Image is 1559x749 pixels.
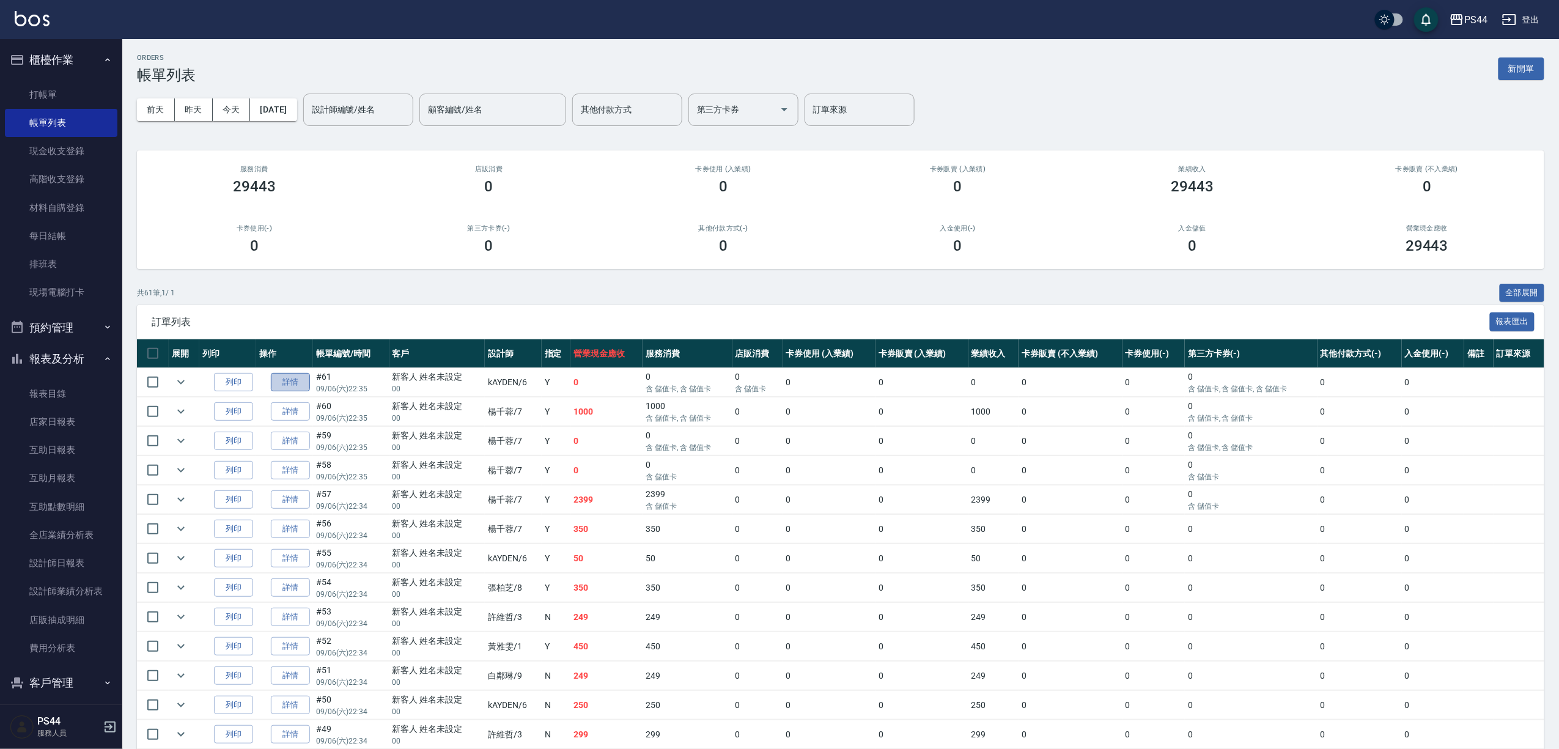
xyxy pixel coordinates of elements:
a: 詳情 [271,696,310,715]
h2: 其他付款方式(-) [621,224,826,232]
p: 含 儲值卡 [646,501,729,512]
a: 詳情 [271,373,310,392]
th: 備註 [1464,339,1494,368]
td: 0 [1122,603,1185,632]
div: 新客人 姓名未設定 [393,400,482,413]
a: 詳情 [271,578,310,597]
th: 操作 [256,339,313,368]
a: 材料自購登錄 [5,194,117,222]
td: 0 [1019,485,1122,514]
a: 新開單 [1498,62,1544,74]
td: 0 [875,544,968,573]
td: 0 [1318,485,1402,514]
img: Person [10,715,34,739]
td: N [542,603,571,632]
h2: 業績收入 [1090,165,1295,173]
button: expand row [172,461,190,479]
h3: 0 [954,237,962,254]
button: expand row [172,490,190,509]
button: 今天 [213,98,251,121]
td: 0 [1402,544,1465,573]
a: 互助點數明細 [5,493,117,521]
td: 0 [783,515,876,544]
td: 0 [1185,544,1318,573]
a: 詳情 [271,520,310,539]
td: 0 [1019,544,1122,573]
td: 0 [783,427,876,456]
td: #61 [313,368,389,397]
a: 詳情 [271,402,310,421]
a: 報表目錄 [5,380,117,408]
td: 0 [1318,456,1402,485]
td: 249 [643,603,732,632]
p: 09/06 (六) 22:35 [316,413,386,424]
td: 0 [1185,368,1318,397]
a: 設計師業績分析表 [5,577,117,605]
td: #59 [313,427,389,456]
button: 列印 [214,666,253,685]
td: 0 [783,544,876,573]
button: 列印 [214,402,253,421]
td: 0 [1185,515,1318,544]
button: 列印 [214,725,253,744]
button: expand row [172,608,190,626]
div: 新客人 姓名未設定 [393,605,482,618]
button: 員工及薪資 [5,699,117,731]
td: Y [542,456,571,485]
td: 0 [643,427,732,456]
a: 排班表 [5,250,117,278]
p: 含 儲值卡 [646,471,729,482]
h2: 卡券販賣 (不入業績) [1324,165,1530,173]
td: Y [542,368,571,397]
div: 新客人 姓名未設定 [393,517,482,530]
td: 0 [1019,574,1122,602]
img: Logo [15,11,50,26]
td: 0 [1122,544,1185,573]
p: 共 61 筆, 1 / 1 [137,287,175,298]
button: 昨天 [175,98,213,121]
h3: 0 [250,237,259,254]
td: 楊千蓉 /7 [485,427,542,456]
td: 0 [783,632,876,661]
h3: 帳單列表 [137,67,196,84]
td: 0 [875,397,968,426]
td: 0 [1185,427,1318,456]
td: 0 [1402,397,1465,426]
th: 營業現金應收 [570,339,643,368]
td: #52 [313,632,389,661]
td: #55 [313,544,389,573]
td: 50 [968,544,1019,573]
td: 黃雅雯 /1 [485,632,542,661]
th: 帳單編號/時間 [313,339,389,368]
a: 報表匯出 [1490,315,1535,327]
td: 0 [1019,368,1122,397]
a: 打帳單 [5,81,117,109]
td: 350 [570,515,643,544]
td: 0 [570,456,643,485]
button: expand row [172,402,190,421]
th: 入金使用(-) [1402,339,1465,368]
button: expand row [172,666,190,685]
td: 0 [783,485,876,514]
td: 0 [1185,397,1318,426]
td: 0 [1019,515,1122,544]
button: expand row [172,725,190,743]
td: 楊千蓉 /7 [485,515,542,544]
td: 0 [1019,427,1122,456]
th: 列印 [199,339,256,368]
td: 0 [1318,427,1402,456]
th: 第三方卡券(-) [1185,339,1318,368]
td: 50 [643,544,732,573]
td: 0 [968,427,1019,456]
td: 0 [1122,427,1185,456]
p: 含 儲值卡 [735,383,780,394]
th: 卡券販賣 (不入業績) [1019,339,1122,368]
td: 50 [570,544,643,573]
td: 350 [643,515,732,544]
p: 00 [393,589,482,600]
div: 新客人 姓名未設定 [393,429,482,442]
a: 現金收支登錄 [5,137,117,165]
a: 設計師日報表 [5,549,117,577]
td: 0 [1318,544,1402,573]
button: 列印 [214,637,253,656]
